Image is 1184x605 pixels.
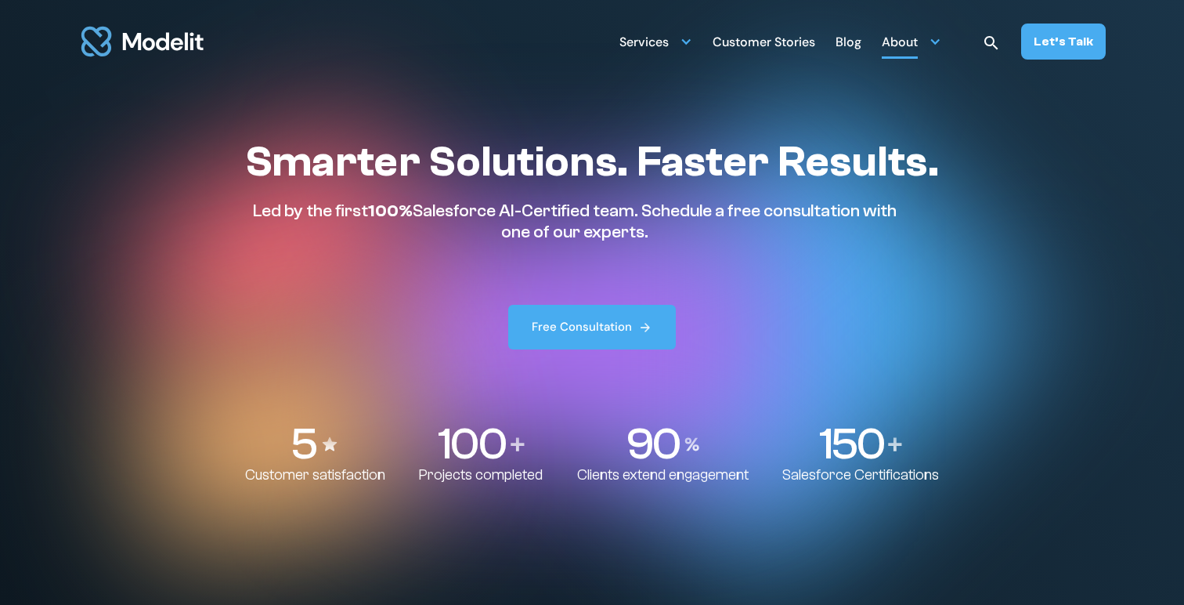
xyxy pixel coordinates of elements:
[291,422,316,466] p: 5
[882,28,918,59] div: About
[638,321,652,335] img: arrow right
[419,466,543,484] p: Projects completed
[577,466,749,484] p: Clients extend engagement
[684,437,700,451] img: Percentage
[619,28,669,59] div: Services
[782,466,939,484] p: Salesforce Certifications
[511,437,525,451] img: Plus
[532,319,632,335] div: Free Consultation
[78,17,207,66] a: home
[245,466,385,484] p: Customer satisfaction
[320,435,339,454] img: Stars
[882,26,941,56] div: About
[713,26,815,56] a: Customer Stories
[819,422,884,466] p: 150
[245,136,939,188] h1: Smarter Solutions. Faster Results.
[1021,24,1106,60] a: Let’s Talk
[368,201,413,221] span: 100%
[619,26,692,56] div: Services
[438,422,506,466] p: 100
[626,422,679,466] p: 90
[245,201,904,242] p: Led by the first Salesforce AI-Certified team. Schedule a free consultation with one of our experts.
[1034,33,1093,50] div: Let’s Talk
[508,305,676,350] a: Free Consultation
[713,28,815,59] div: Customer Stories
[888,437,902,451] img: Plus
[78,17,207,66] img: modelit logo
[836,28,861,59] div: Blog
[836,26,861,56] a: Blog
